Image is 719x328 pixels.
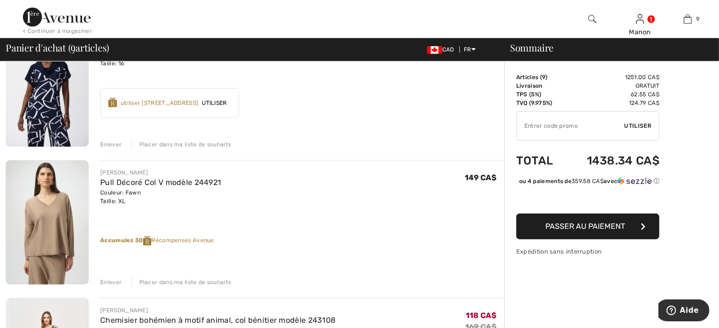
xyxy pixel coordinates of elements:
[464,46,476,53] span: FR
[100,237,151,244] strong: Accumulez 30
[131,278,231,287] div: Placer dans ma liste de souhaits
[617,177,652,185] img: Sezzle
[636,14,644,23] a: Se connecter
[564,82,659,90] td: Gratuit
[516,214,659,239] button: Passer au paiement
[6,22,89,147] img: Pull Détente Col Bénitier modèle 251110
[466,311,497,320] span: 118 CA$
[100,236,504,246] div: Récompenses Avenue
[516,189,659,210] iframe: PayPal-paypal
[519,177,659,185] div: ou 4 paiements de avec
[516,90,564,99] td: TPS (5%)
[564,144,659,177] td: 1438.34 CA$
[100,178,221,187] a: Pull Décoré Col V modèle 244921
[465,173,497,182] span: 149 CA$
[516,177,659,189] div: ou 4 paiements de359.58 CA$avecSezzle Cliquez pour en savoir plus sur Sezzle
[564,90,659,99] td: 62.55 CA$
[100,278,122,287] div: Enlever
[564,73,659,82] td: 1251.00 CA$
[131,140,231,149] div: Placer dans ma liste de souhaits
[100,188,221,205] div: Couleur: Fawn Taille: XL
[588,13,596,25] img: recherche
[427,46,458,53] span: CAD
[516,82,564,90] td: Livraison
[517,112,625,140] input: Code promo
[108,98,117,107] img: Reward-Logo.svg
[71,41,75,53] span: 9
[625,122,651,130] span: Utiliser
[697,15,700,23] span: 9
[427,46,442,54] img: Canadian Dollar
[516,247,659,256] div: Expédition sans interruption
[100,316,335,325] a: Chemisier bohémien à motif animal, col bénitier modèle 243108
[100,140,122,149] div: Enlever
[516,144,564,177] td: Total
[499,43,713,52] div: Sommaire
[23,27,92,35] div: < Continuer à magasiner
[564,99,659,107] td: 124.79 CA$
[616,27,663,37] div: Manon
[143,236,152,246] img: Reward-Logo.svg
[664,13,711,25] a: 9
[6,43,109,52] span: Panier d'achat ( articles)
[516,73,564,82] td: Articles ( )
[6,160,89,285] img: Pull Décoré Col V modèle 244921
[198,99,230,107] span: Utiliser
[572,178,604,184] span: 359.58 CA$
[121,99,198,107] div: utiliser [STREET_ADDRESS]
[636,13,644,25] img: Mes infos
[516,99,564,107] td: TVQ (9.975%)
[546,222,625,231] span: Passer au paiement
[542,74,545,81] span: 9
[684,13,692,25] img: Mon panier
[658,299,709,323] iframe: Ouvre un widget dans lequel vous pouvez trouver plus d’informations
[100,168,221,177] div: [PERSON_NAME]
[100,306,335,315] div: [PERSON_NAME]
[23,8,91,27] img: 1ère Avenue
